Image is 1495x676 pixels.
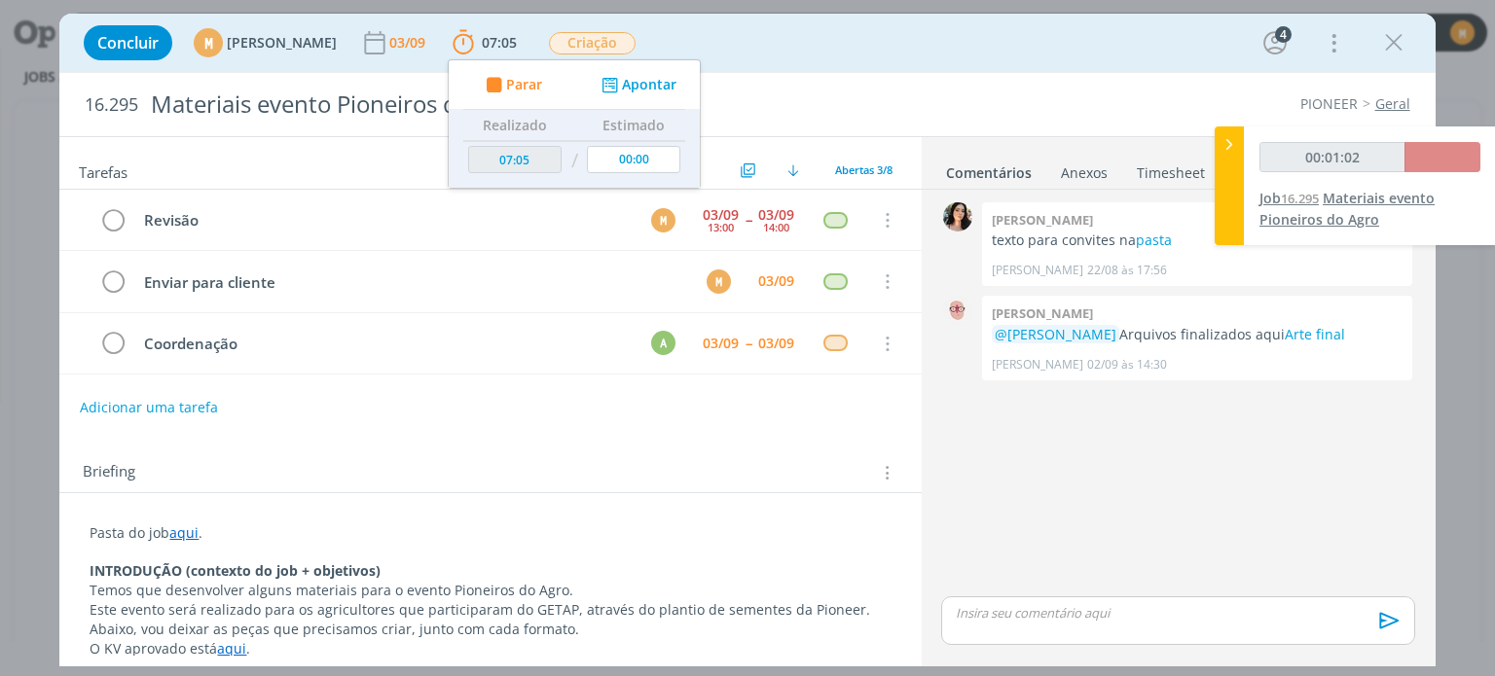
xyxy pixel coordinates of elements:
[566,141,583,181] td: /
[1259,189,1435,229] a: Job16.295Materiais evento Pioneiros do Agro
[992,325,1403,344] p: Arquivos finalizados aqui
[1087,262,1167,279] span: 22/08 às 17:56
[1300,94,1358,113] a: PIONEER
[482,33,517,52] span: 07:05
[1259,189,1435,229] span: Materiais evento Pioneiros do Agro
[194,28,337,57] button: M[PERSON_NAME]
[1281,190,1319,207] span: 16.295
[1087,356,1167,374] span: 02/09 às 14:30
[995,325,1116,343] span: @[PERSON_NAME]
[1275,26,1292,43] div: 4
[787,164,799,176] img: arrow-down.svg
[992,356,1083,374] p: [PERSON_NAME]
[227,36,337,50] span: [PERSON_NAME]
[943,202,972,231] img: T
[90,523,891,543] p: Pasta do job .
[651,331,675,355] div: A
[649,205,678,234] button: M
[169,523,199,542] a: aqui
[763,222,789,232] div: 14:00
[758,274,794,288] div: 03/09
[1259,27,1291,58] button: 4
[389,36,429,50] div: 03/09
[1285,325,1345,343] a: Arte final
[945,155,1033,183] a: Comentários
[135,208,633,232] div: Revisão
[194,28,223,57] div: M
[708,222,734,232] div: 13:00
[548,31,637,55] button: Criação
[84,25,172,60] button: Concluir
[90,561,381,580] strong: INTRODUÇÃO (contexto do job + objetivos)
[85,94,138,116] span: 16.295
[448,27,522,58] button: 07:05
[79,159,128,182] span: Tarefas
[992,231,1403,250] p: texto para convites na
[142,81,850,128] div: Materiais evento Pioneiros do Agro
[135,270,688,295] div: Enviar para cliente
[705,267,734,296] button: M
[79,390,219,425] button: Adicionar uma tarefa
[835,162,893,177] span: Abertas 3/8
[707,269,731,294] div: M
[583,110,686,141] th: Estimado
[1061,163,1108,183] div: Anexos
[746,213,751,227] span: --
[746,337,751,350] span: --
[90,600,891,620] p: Este evento será realizado para os agricultores que participaram do GETAP, através do plantio de ...
[651,208,675,232] div: M
[83,460,135,485] span: Briefing
[135,332,633,356] div: Coordenação
[90,581,891,600] p: Temos que desenvolver alguns materiais para o evento Pioneiros do Agro.
[1136,155,1206,183] a: Timesheet
[597,75,677,95] button: Apontar
[217,639,246,658] a: aqui
[1136,231,1172,249] a: pasta
[481,75,543,95] button: Parar
[90,620,891,639] p: Abaixo, vou deixar as peças que precisamos criar, junto com cada formato.
[649,329,678,358] button: A
[758,208,794,222] div: 03/09
[992,211,1093,229] b: [PERSON_NAME]
[992,262,1083,279] p: [PERSON_NAME]
[758,337,794,350] div: 03/09
[90,639,891,658] p: O KV aprovado está .
[549,32,636,54] span: Criação
[1375,94,1410,113] a: Geral
[448,59,701,189] ul: 07:05
[506,78,542,91] span: Parar
[992,304,1093,322] b: [PERSON_NAME]
[59,14,1435,666] div: dialog
[463,110,566,141] th: Realizado
[703,208,739,222] div: 03/09
[97,35,159,51] span: Concluir
[943,296,972,325] img: A
[703,337,739,350] div: 03/09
